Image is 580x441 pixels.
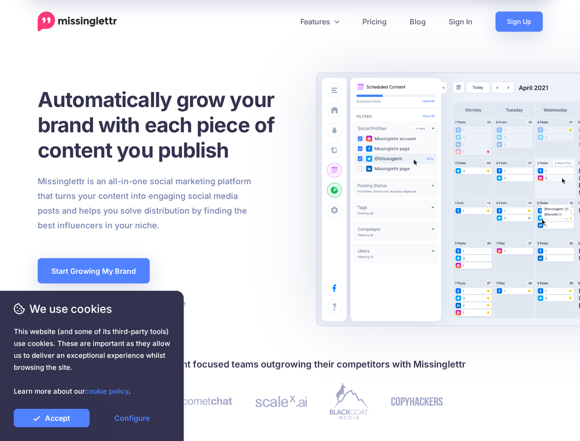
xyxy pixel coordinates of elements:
[38,87,297,163] h1: Automatically grow your brand with each piece of content you publish
[351,11,398,32] a: Pricing
[437,11,484,32] a: Sign In
[85,387,129,396] a: cookie policy
[14,301,170,317] span: We use cookies
[38,258,150,283] a: Start Growing My Brand
[38,174,252,233] p: Missinglettr is an all-in-one social marketing platform that turns your content into engaging soc...
[94,409,170,427] a: Configure
[14,326,170,397] span: This website (and some of its third-party tools) use cookies. These are important as they allow u...
[289,11,351,32] a: Features
[38,357,543,372] h4: Join 30,000+ creators and content focused teams outgrowing their competitors with Missinglettr
[398,11,437,32] a: Blog
[496,11,543,32] a: Sign Up
[38,11,117,32] a: Home
[14,409,90,427] a: Accept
